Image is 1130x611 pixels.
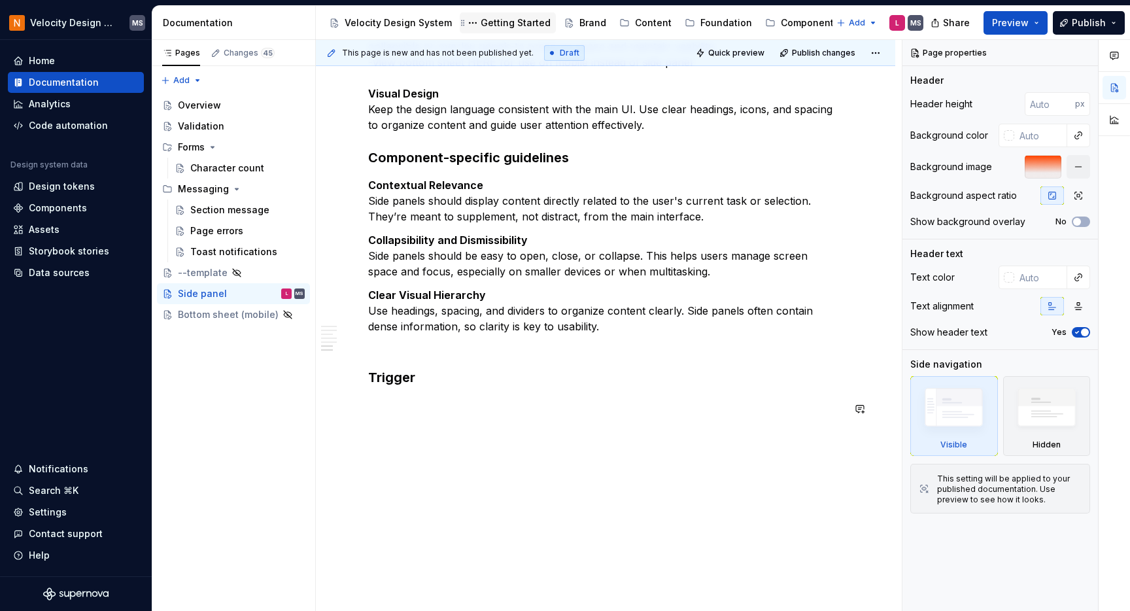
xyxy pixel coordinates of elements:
[43,587,109,601] svg: Supernova Logo
[169,200,310,220] a: Section message
[1014,124,1067,147] input: Auto
[910,271,955,284] div: Text color
[760,12,844,33] a: Components
[910,97,972,111] div: Header height
[29,201,87,215] div: Components
[8,241,144,262] a: Storybook stories
[157,95,310,116] a: Overview
[910,129,988,142] div: Background color
[29,180,95,193] div: Design tokens
[910,215,1025,228] div: Show background overlay
[3,9,149,37] button: Velocity Design System by NAVEXMS
[29,549,50,562] div: Help
[8,262,144,283] a: Data sources
[178,120,224,133] div: Validation
[692,44,770,62] button: Quick preview
[178,99,221,112] div: Overview
[614,12,677,33] a: Content
[776,44,861,62] button: Publish changes
[29,266,90,279] div: Data sources
[368,179,483,192] strong: Contextual Relevance
[324,12,457,33] a: Velocity Design System
[708,48,764,58] span: Quick preview
[29,506,67,519] div: Settings
[781,16,839,29] div: Components
[9,15,25,31] img: bb28370b-b938-4458-ba0e-c5bddf6d21d4.png
[560,48,579,58] span: Draft
[29,223,60,236] div: Assets
[1014,266,1067,289] input: Auto
[8,459,144,480] button: Notifications
[190,245,277,258] div: Toast notifications
[368,177,843,224] p: Side panels should display content directly related to the user's current task or selection. They...
[924,11,978,35] button: Share
[943,16,970,29] span: Share
[8,480,144,501] button: Search ⌘K
[984,11,1048,35] button: Preview
[910,300,974,313] div: Text alignment
[345,16,452,29] div: Velocity Design System
[558,12,611,33] a: Brand
[29,97,71,111] div: Analytics
[579,16,606,29] div: Brand
[178,287,227,300] div: Side panel
[910,189,1017,202] div: Background aspect ratio
[261,48,275,58] span: 45
[224,48,275,58] div: Changes
[29,463,88,476] div: Notifications
[1072,16,1106,29] span: Publish
[8,94,144,114] a: Analytics
[29,76,99,89] div: Documentation
[169,158,310,179] a: Character count
[910,74,944,87] div: Header
[342,48,534,58] span: This page is new and has not been published yet.
[368,232,843,279] p: Side panels should be easy to open, close, or collapse. This helps users manage screen space and ...
[169,220,310,241] a: Page errors
[700,16,752,29] div: Foundation
[910,358,982,371] div: Side navigation
[910,247,963,260] div: Header text
[190,162,264,175] div: Character count
[368,287,843,334] p: Use headings, spacing, and dividers to organize content clearly. Side panels often contain dense ...
[190,203,269,217] div: Section message
[8,545,144,566] button: Help
[178,266,228,279] div: --template
[178,141,205,154] div: Forms
[190,224,243,237] div: Page errors
[792,48,855,58] span: Publish changes
[163,16,310,29] div: Documentation
[29,245,109,258] div: Storybook stories
[8,219,144,240] a: Assets
[8,115,144,136] a: Code automation
[169,241,310,262] a: Toast notifications
[368,350,843,387] h3: Trigger
[910,376,998,456] div: Visible
[368,87,439,100] strong: Visual Design
[1003,376,1091,456] div: Hidden
[157,262,310,283] a: --template
[296,287,303,300] div: MS
[481,16,551,29] div: Getting Started
[895,18,899,28] div: L
[1025,92,1075,116] input: Auto
[910,18,921,28] div: MS
[178,183,229,196] div: Messaging
[8,50,144,71] a: Home
[8,502,144,523] a: Settings
[368,288,486,302] strong: Clear Visual Hierarchy
[1033,440,1061,450] div: Hidden
[368,150,569,166] strong: Component-specific guidelines
[132,18,143,28] div: MS
[29,119,108,132] div: Code automation
[910,160,992,173] div: Background image
[30,16,114,29] div: Velocity Design System by NAVEX
[162,48,200,58] div: Pages
[173,75,190,86] span: Add
[1075,99,1085,109] p: px
[286,287,288,300] div: L
[157,95,310,325] div: Page tree
[910,326,987,339] div: Show header text
[8,72,144,93] a: Documentation
[157,304,310,325] a: Bottom sheet (mobile)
